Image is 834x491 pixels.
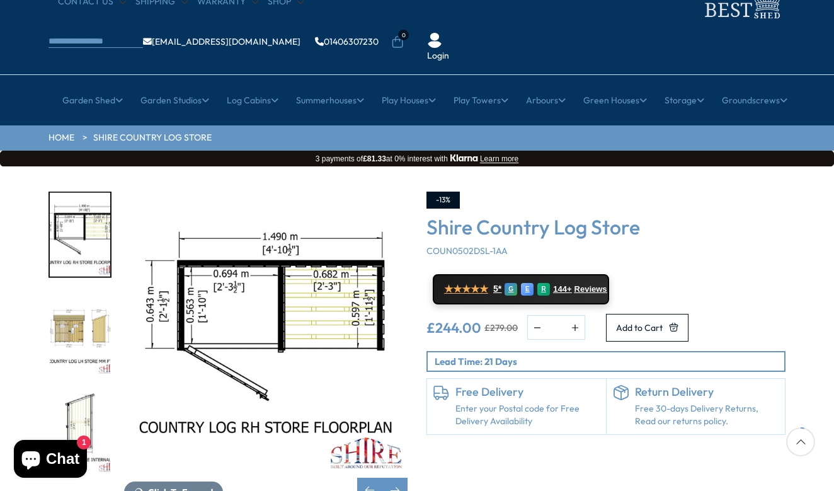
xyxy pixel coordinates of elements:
[124,192,408,475] img: Shire Country Log Store - Best Shed
[50,193,110,277] img: CountryLogRHStoreFLOORPLAN_40d9f994-99b4-452b-a925-5613897b0b61_200x200.jpg
[444,283,488,295] span: ★★★★★
[574,284,607,294] span: Reviews
[49,291,111,377] div: 4 / 9
[426,245,508,257] span: COUN0502DSL-1AA
[505,283,517,296] div: G
[62,84,123,116] a: Garden Shed
[93,132,212,144] a: Shire Country Log Store
[526,84,566,116] a: Arbours
[722,84,787,116] a: Groundscrews
[427,33,442,48] img: User Icon
[521,283,534,296] div: E
[315,37,379,46] a: 01406307230
[427,50,449,62] a: Login
[537,283,550,296] div: R
[50,390,110,474] img: CountryLogStoreINTERNALS_7631c2a3-1f62-43b9-81f1-bcb6a56a674e_200x200.jpg
[433,274,609,304] a: ★★★★★ 5* G E R 144+ Reviews
[454,84,508,116] a: Play Towers
[10,440,91,481] inbox-online-store-chat: Shopify online store chat
[49,192,111,278] div: 3 / 9
[140,84,209,116] a: Garden Studios
[635,385,779,399] h6: Return Delivery
[606,314,688,342] button: Add to Cart
[398,30,409,40] span: 0
[426,321,481,335] ins: £244.00
[583,84,647,116] a: Green Houses
[484,323,518,332] del: £279.00
[426,192,460,209] div: -13%
[391,36,404,49] a: 0
[665,84,704,116] a: Storage
[143,37,300,46] a: [EMAIL_ADDRESS][DOMAIN_NAME]
[426,215,785,239] h3: Shire Country Log Store
[49,389,111,475] div: 5 / 9
[296,84,364,116] a: Summerhouses
[455,403,600,427] a: Enter your Postal code for Free Delivery Availability
[50,292,110,376] img: CountryLogLHStoreMMFT_e6fabf8b-9fb1-4544-80f0-25cac789b519_200x200.jpg
[227,84,278,116] a: Log Cabins
[49,132,74,144] a: HOME
[553,284,571,294] span: 144+
[455,385,600,399] h6: Free Delivery
[616,323,663,332] span: Add to Cart
[635,403,779,427] p: Free 30-days Delivery Returns, Read our returns policy.
[435,355,784,368] p: Lead Time: 21 Days
[382,84,436,116] a: Play Houses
